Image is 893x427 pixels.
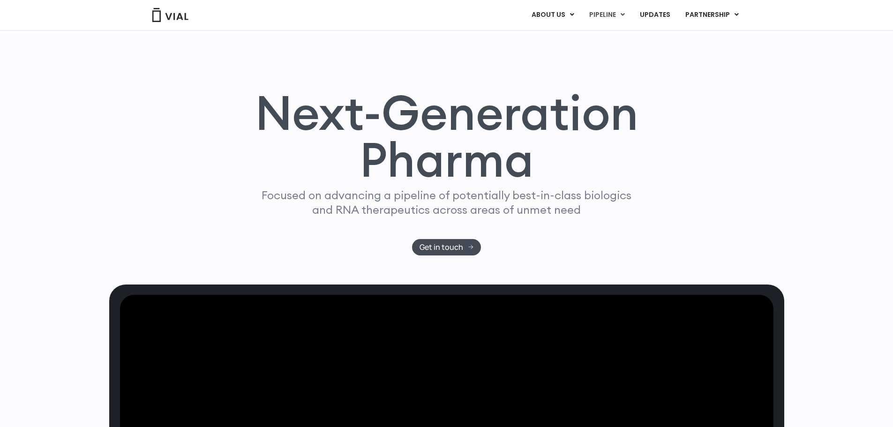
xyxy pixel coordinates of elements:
[244,89,650,184] h1: Next-Generation Pharma
[524,7,581,23] a: ABOUT USMenu Toggle
[151,8,189,22] img: Vial Logo
[412,239,481,255] a: Get in touch
[258,188,636,217] p: Focused on advancing a pipeline of potentially best-in-class biologics and RNA therapeutics acros...
[632,7,677,23] a: UPDATES
[678,7,746,23] a: PARTNERSHIPMenu Toggle
[420,244,463,251] span: Get in touch
[582,7,632,23] a: PIPELINEMenu Toggle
